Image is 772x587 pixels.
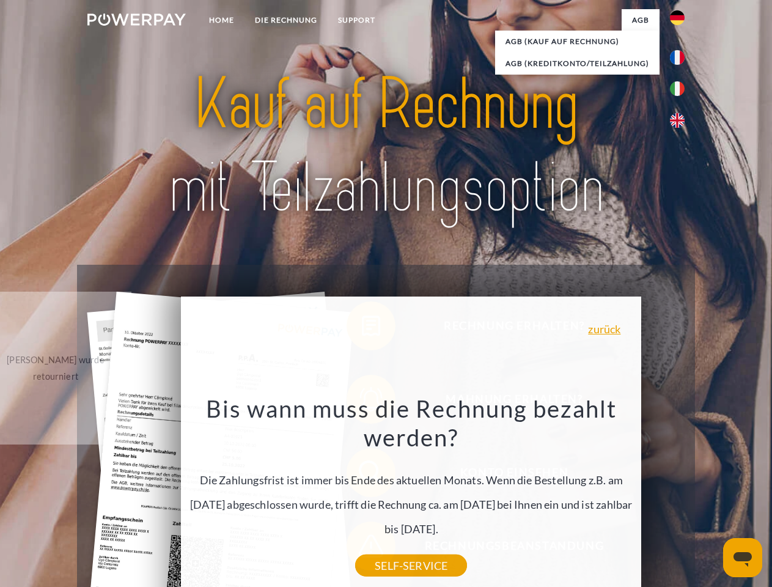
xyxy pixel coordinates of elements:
iframe: Schaltfläche zum Öffnen des Messaging-Fensters [723,538,762,577]
img: en [670,113,685,128]
img: logo-powerpay-white.svg [87,13,186,26]
a: SUPPORT [328,9,386,31]
a: zurück [588,323,620,334]
a: AGB (Kreditkonto/Teilzahlung) [495,53,660,75]
img: de [670,10,685,25]
a: Home [199,9,244,31]
a: DIE RECHNUNG [244,9,328,31]
img: it [670,81,685,96]
a: SELF-SERVICE [355,555,467,577]
h3: Bis wann muss die Rechnung bezahlt werden? [188,394,634,452]
a: AGB (Kauf auf Rechnung) [495,31,660,53]
img: title-powerpay_de.svg [117,59,655,234]
div: Die Zahlungsfrist ist immer bis Ende des aktuellen Monats. Wenn die Bestellung z.B. am [DATE] abg... [188,394,634,566]
img: fr [670,50,685,65]
a: agb [622,9,660,31]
